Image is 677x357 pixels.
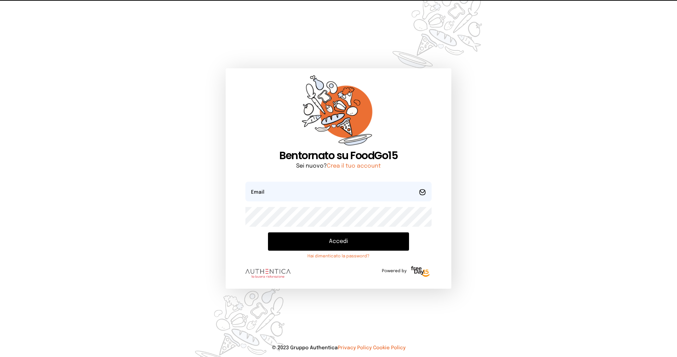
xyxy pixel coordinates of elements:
[327,163,381,169] a: Crea il tuo account
[245,162,432,170] p: Sei nuovo?
[245,149,432,162] h1: Bentornato su FoodGo15
[11,344,666,351] p: © 2023 Gruppo Authentica
[409,265,432,279] img: logo-freeday.3e08031.png
[382,268,407,274] span: Powered by
[245,269,291,278] img: logo.8f33a47.png
[268,253,409,259] a: Hai dimenticato la password?
[338,345,372,350] a: Privacy Policy
[373,345,405,350] a: Cookie Policy
[302,75,375,150] img: sticker-orange.65babaf.png
[268,232,409,251] button: Accedi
